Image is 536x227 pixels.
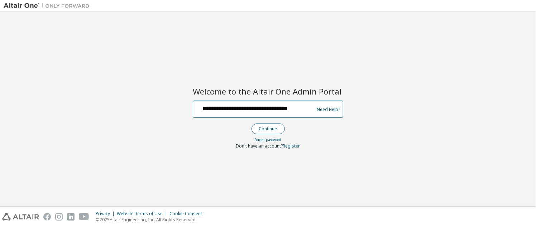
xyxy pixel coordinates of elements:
[43,213,51,221] img: facebook.svg
[4,2,93,9] img: Altair One
[117,211,169,217] div: Website Terms of Use
[236,143,283,149] span: Don't have an account?
[96,211,117,217] div: Privacy
[2,213,39,221] img: altair_logo.svg
[317,109,340,110] a: Need Help?
[283,143,300,149] a: Register
[55,213,63,221] img: instagram.svg
[255,137,282,142] a: Forgot password
[79,213,89,221] img: youtube.svg
[96,217,206,223] p: © 2025 Altair Engineering, Inc. All Rights Reserved.
[67,213,75,221] img: linkedin.svg
[169,211,206,217] div: Cookie Consent
[193,86,343,96] h2: Welcome to the Altair One Admin Portal
[252,124,285,134] button: Continue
